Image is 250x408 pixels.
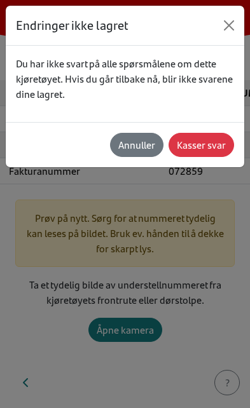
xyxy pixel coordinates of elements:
[118,137,155,153] div: Annuller
[177,137,226,153] div: Kasser svar
[16,56,234,102] p: Du har ikke svart på alle spørsmålene om dette kjøretøyet. Hvis du går tilbake nå, blir ikke svar...
[219,15,239,36] button: Close
[16,16,128,35] h5: Endringer ikke lagret
[110,133,163,157] button: Annuller
[169,133,234,157] button: Kasser svar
